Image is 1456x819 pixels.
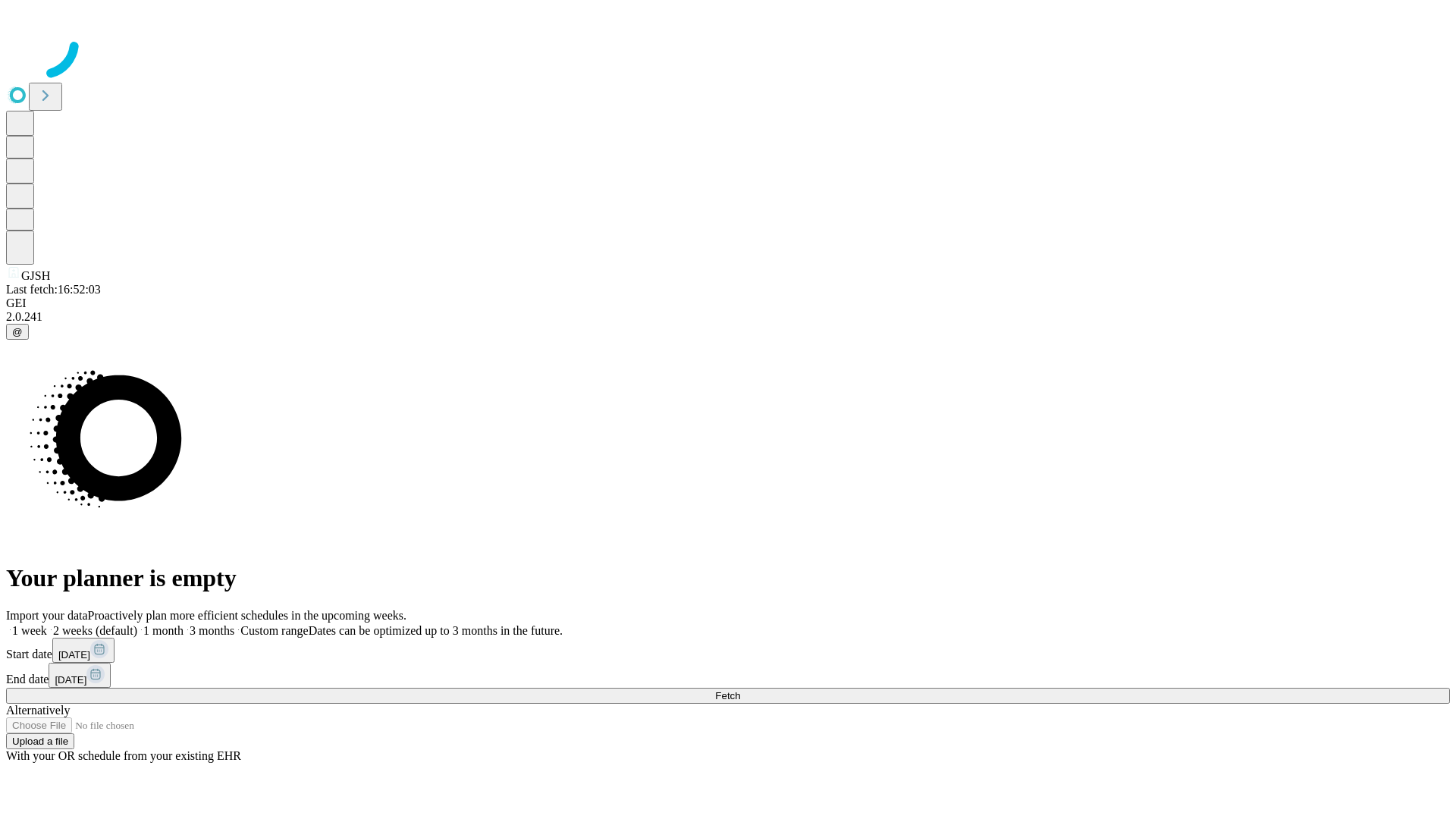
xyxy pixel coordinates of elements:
[6,297,1450,310] div: GEI
[88,609,406,622] span: Proactively plan more efficient schedules in the upcoming weeks.
[12,624,47,637] span: 1 week
[58,649,90,661] span: [DATE]
[715,690,740,701] span: Fetch
[6,638,1450,663] div: Start date
[143,624,184,637] span: 1 month
[6,663,1450,688] div: End date
[190,624,234,637] span: 3 months
[52,638,115,663] button: [DATE]
[240,624,308,637] span: Custom range
[6,310,1450,324] div: 2.0.241
[6,749,241,762] span: With your OR schedule from your existing EHR
[6,609,88,622] span: Import your data
[6,324,29,340] button: @
[6,688,1450,704] button: Fetch
[6,704,70,717] span: Alternatively
[6,283,101,296] span: Last fetch: 16:52:03
[53,624,137,637] span: 2 weeks (default)
[309,624,563,637] span: Dates can be optimized up to 3 months in the future.
[49,663,111,688] button: [DATE]
[6,564,1450,592] h1: Your planner is empty
[12,326,23,337] span: @
[55,674,86,686] span: [DATE]
[6,733,74,749] button: Upload a file
[21,269,50,282] span: GJSH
